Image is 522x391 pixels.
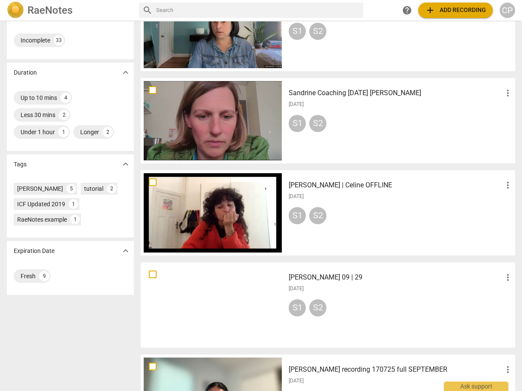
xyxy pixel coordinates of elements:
span: more_vert [503,272,513,283]
span: expand_more [121,67,131,78]
div: Incomplete [21,36,50,45]
button: CP [500,3,515,18]
button: Show more [119,66,132,79]
div: Less 30 mins [21,111,55,119]
button: Show more [119,244,132,257]
div: 5 [66,184,76,193]
div: Fresh [21,272,36,280]
div: S2 [309,207,326,224]
div: Longer [80,128,99,136]
div: 1 [58,127,69,137]
h2: RaeNotes [27,4,72,16]
h3: Amanda Livermore 09 | 29 [289,272,503,283]
span: expand_more [121,159,131,169]
div: S1 [289,115,306,132]
span: [DATE] [289,285,304,292]
h3: Anne G | Celine OFFLINE [289,180,503,190]
h3: Monica - Joyce recording 170725 full SEPTEMBER [289,364,503,375]
span: more_vert [503,364,513,375]
div: 33 [54,35,64,45]
div: 2 [59,110,69,120]
div: S1 [289,207,306,224]
a: Help [399,3,415,18]
span: [DATE] [289,377,304,385]
span: search [142,5,153,15]
div: S2 [309,299,326,316]
div: S1 [289,299,306,316]
div: tutorial [84,184,103,193]
div: S2 [309,23,326,40]
button: Upload [418,3,493,18]
span: help [402,5,412,15]
p: Tags [14,160,27,169]
span: Add recording [425,5,486,15]
a: Sandrine Coaching [DATE] [PERSON_NAME][DATE]S1S2 [144,81,512,160]
a: [PERSON_NAME] | Celine OFFLINE[DATE]S1S2 [144,173,512,253]
span: add [425,5,435,15]
input: Search [156,3,360,17]
span: expand_more [121,246,131,256]
span: more_vert [503,88,513,98]
div: Up to 10 mins [21,93,57,102]
button: Show more [119,158,132,171]
span: [DATE] [289,101,304,108]
div: 1 [70,215,80,224]
div: 1 [69,199,78,209]
span: [DATE] [289,193,304,200]
div: 2 [107,184,116,193]
a: LogoRaeNotes [7,2,132,19]
div: 4 [60,93,71,103]
div: S2 [309,115,326,132]
img: Logo [7,2,24,19]
h3: Sandrine Coaching 12th May 2025 Isabel [289,88,503,98]
div: 2 [103,127,113,137]
div: S1 [289,23,306,40]
div: [PERSON_NAME] [17,184,63,193]
a: [PERSON_NAME] 09 | 29[DATE]S1S2 [144,265,512,345]
div: ICF Updated 2019 [17,200,65,208]
div: 9 [39,271,49,281]
p: Expiration Date [14,247,54,256]
span: more_vert [503,180,513,190]
div: Under 1 hour [21,128,55,136]
p: Duration [14,68,37,77]
div: Ask support [444,382,508,391]
div: RaeNotes example [17,215,67,224]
